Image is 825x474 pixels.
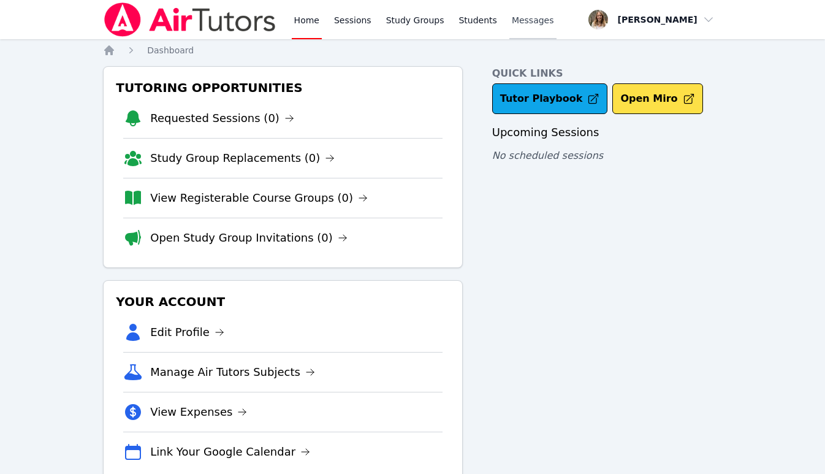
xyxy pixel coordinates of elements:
[150,443,310,461] a: Link Your Google Calendar
[150,403,247,421] a: View Expenses
[103,44,722,56] nav: Breadcrumb
[150,364,315,381] a: Manage Air Tutors Subjects
[150,324,224,341] a: Edit Profile
[612,83,702,114] button: Open Miro
[512,14,554,26] span: Messages
[150,229,348,247] a: Open Study Group Invitations (0)
[492,83,608,114] a: Tutor Playbook
[147,44,194,56] a: Dashboard
[113,77,452,99] h3: Tutoring Opportunities
[103,2,276,37] img: Air Tutors
[492,150,603,161] span: No scheduled sessions
[150,150,335,167] a: Study Group Replacements (0)
[147,45,194,55] span: Dashboard
[113,291,452,313] h3: Your Account
[492,124,722,141] h3: Upcoming Sessions
[492,66,722,81] h4: Quick Links
[150,189,368,207] a: View Registerable Course Groups (0)
[150,110,294,127] a: Requested Sessions (0)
